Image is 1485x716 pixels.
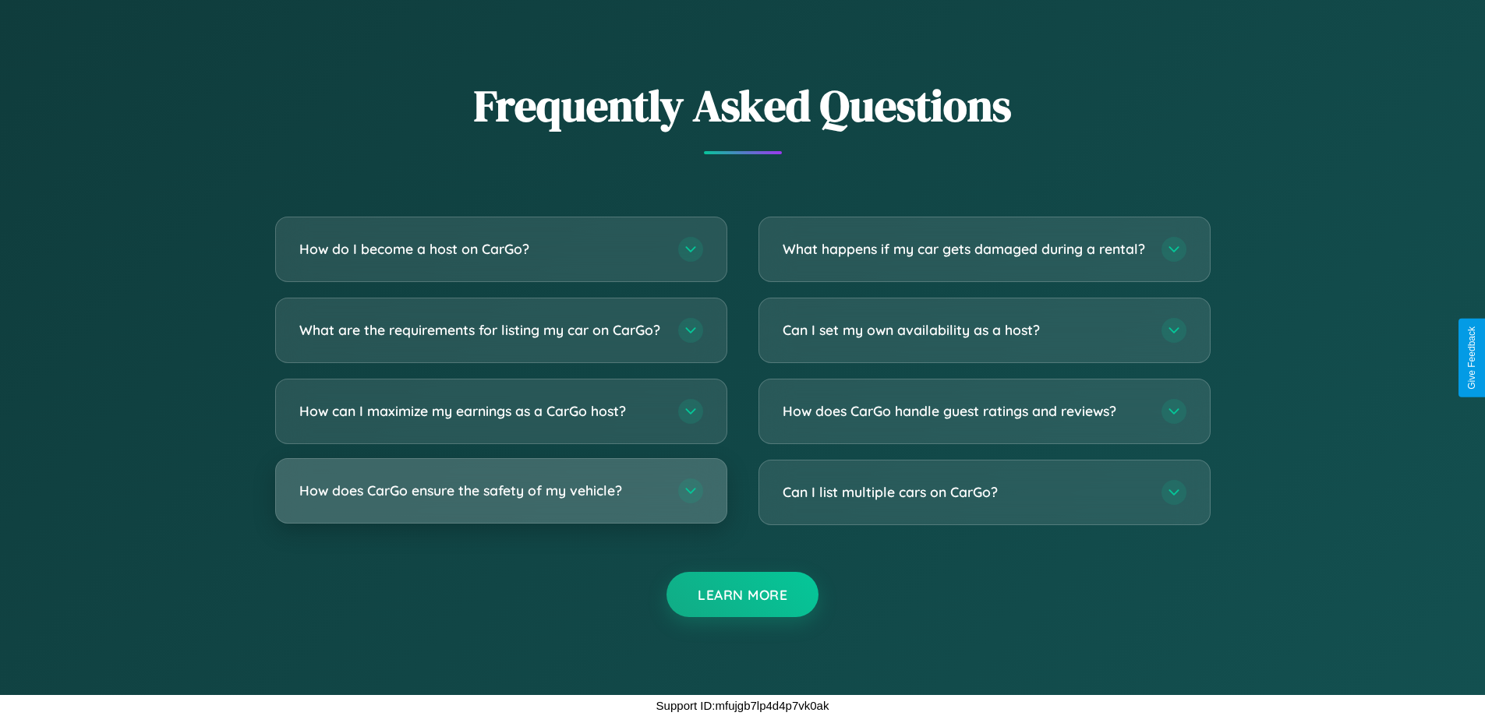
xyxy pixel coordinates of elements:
h3: Can I list multiple cars on CarGo? [783,482,1146,502]
h3: How does CarGo handle guest ratings and reviews? [783,401,1146,421]
h3: How does CarGo ensure the safety of my vehicle? [299,481,663,500]
h3: How do I become a host on CarGo? [299,239,663,259]
h3: What are the requirements for listing my car on CarGo? [299,320,663,340]
div: Give Feedback [1466,326,1477,390]
h3: How can I maximize my earnings as a CarGo host? [299,401,663,421]
h3: Can I set my own availability as a host? [783,320,1146,340]
h3: What happens if my car gets damaged during a rental? [783,239,1146,259]
p: Support ID: mfujgb7lp4d4p7vk0ak [656,695,829,716]
button: Learn More [666,572,819,617]
h2: Frequently Asked Questions [275,76,1211,136]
